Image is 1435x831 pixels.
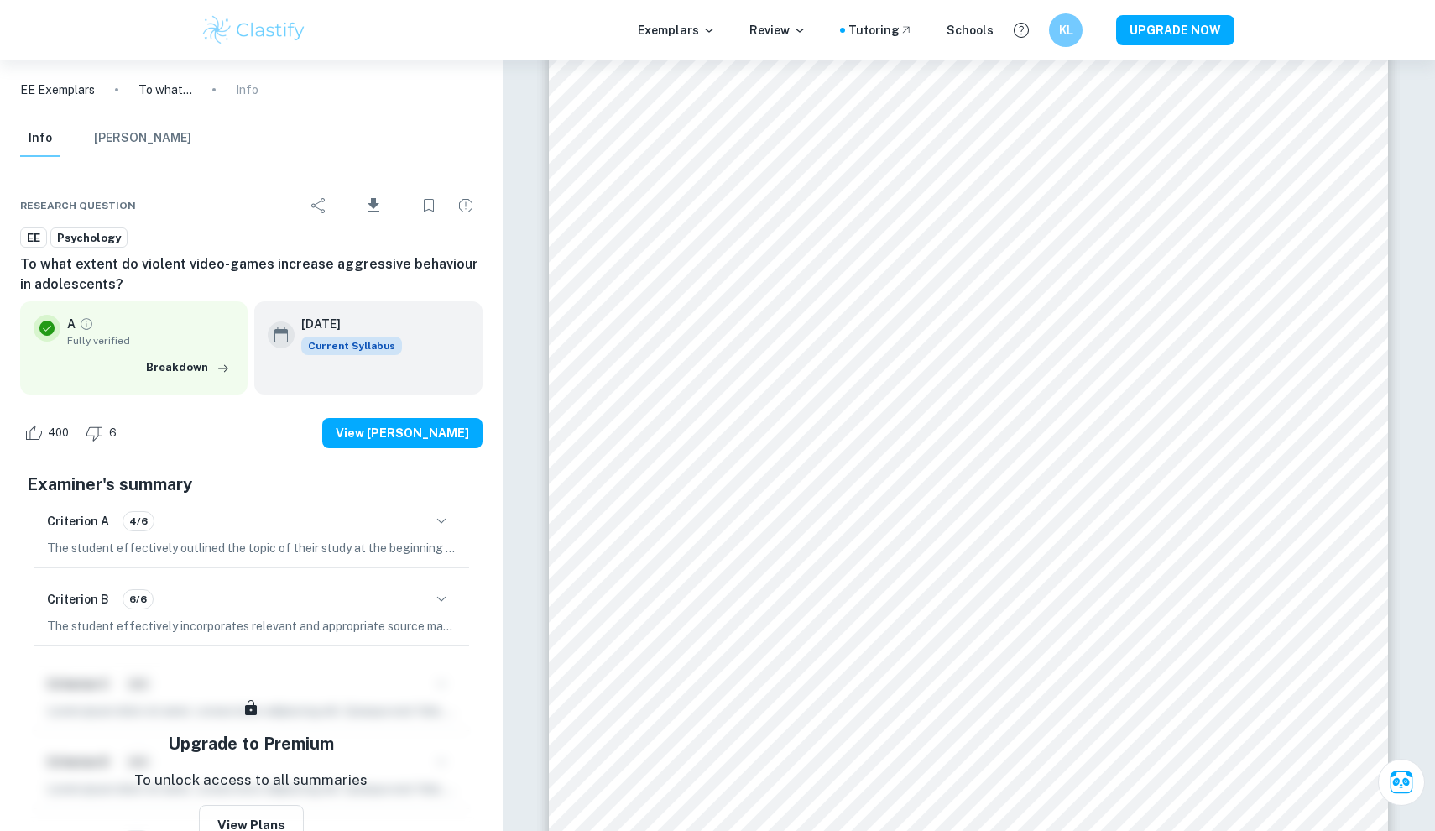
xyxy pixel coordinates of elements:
[21,230,46,247] span: EE
[1007,16,1036,44] button: Help and Feedback
[301,337,402,355] span: Current Syllabus
[134,770,368,792] p: To unlock access to all summaries
[638,21,716,39] p: Exemplars
[1057,21,1076,39] h6: KL
[50,227,128,248] a: Psychology
[201,13,307,47] img: Clastify logo
[168,731,334,756] h5: Upgrade to Premium
[301,315,389,333] h6: [DATE]
[20,420,78,447] div: Like
[27,472,476,497] h5: Examiner's summary
[79,316,94,332] a: Grade fully verified
[20,227,47,248] a: EE
[142,355,234,380] button: Breakdown
[51,230,127,247] span: Psychology
[67,333,234,348] span: Fully verified
[236,81,258,99] p: Info
[138,81,192,99] p: To what extent do violent video-games increase aggressive behaviour in adolescents?
[947,21,994,39] a: Schools
[47,617,456,635] p: The student effectively incorporates relevant and appropriate source material in their essay, foc...
[39,425,78,442] span: 400
[449,189,483,222] div: Report issue
[412,189,446,222] div: Bookmark
[1378,759,1425,806] button: Ask Clai
[301,337,402,355] div: This exemplar is based on the current syllabus. Feel free to refer to it for inspiration/ideas wh...
[339,184,409,227] div: Download
[1049,13,1083,47] button: KL
[322,418,483,448] button: View [PERSON_NAME]
[20,254,483,295] h6: To what extent do violent video-games increase aggressive behaviour in adolescents?
[47,539,456,557] p: The student effectively outlined the topic of their study at the beginning of the essay, demonstr...
[94,120,191,157] button: [PERSON_NAME]
[1116,15,1234,45] button: UPGRADE NOW
[749,21,806,39] p: Review
[47,590,109,609] h6: Criterion B
[848,21,913,39] a: Tutoring
[123,514,154,529] span: 4/6
[81,420,126,447] div: Dislike
[302,189,336,222] div: Share
[123,592,153,607] span: 6/6
[67,315,76,333] p: A
[20,81,95,99] a: EE Exemplars
[47,512,109,530] h6: Criterion A
[20,198,136,213] span: Research question
[100,425,126,442] span: 6
[20,120,60,157] button: Info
